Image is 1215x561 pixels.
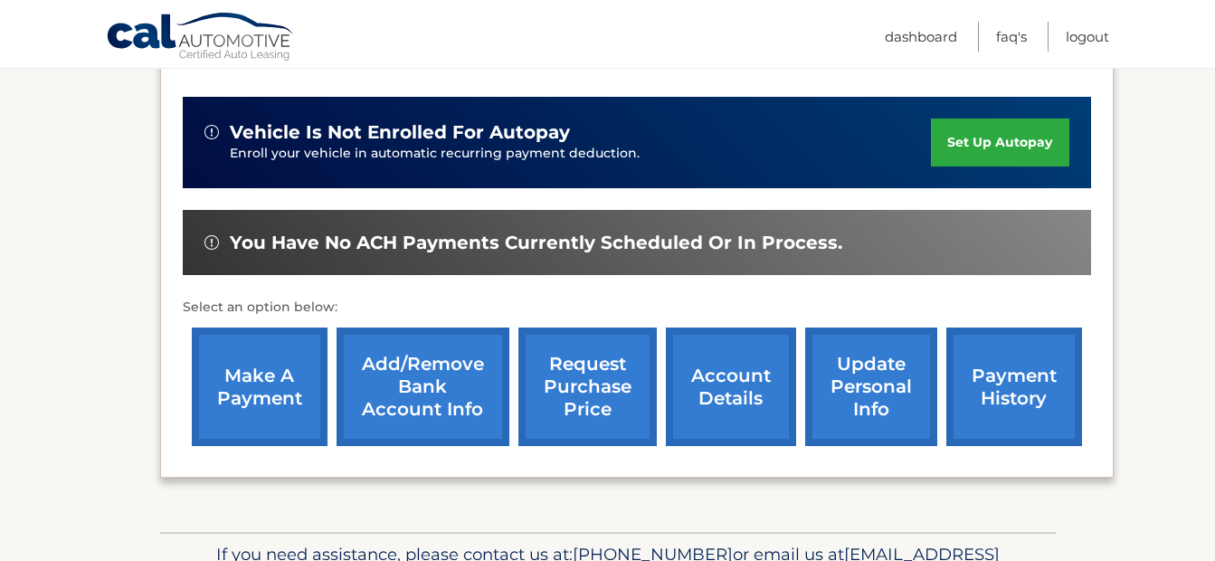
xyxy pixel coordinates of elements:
a: Add/Remove bank account info [337,328,509,446]
a: request purchase price [518,328,657,446]
a: FAQ's [996,22,1027,52]
a: Cal Automotive [106,12,296,64]
span: vehicle is not enrolled for autopay [230,121,570,144]
a: Dashboard [885,22,957,52]
a: update personal info [805,328,937,446]
a: payment history [946,328,1082,446]
a: set up autopay [931,119,1068,166]
p: Enroll your vehicle in automatic recurring payment deduction. [230,144,932,164]
img: alert-white.svg [204,125,219,139]
a: account details [666,328,796,446]
img: alert-white.svg [204,235,219,250]
a: make a payment [192,328,327,446]
span: You have no ACH payments currently scheduled or in process. [230,232,842,254]
a: Logout [1066,22,1109,52]
p: Select an option below: [183,297,1091,319]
